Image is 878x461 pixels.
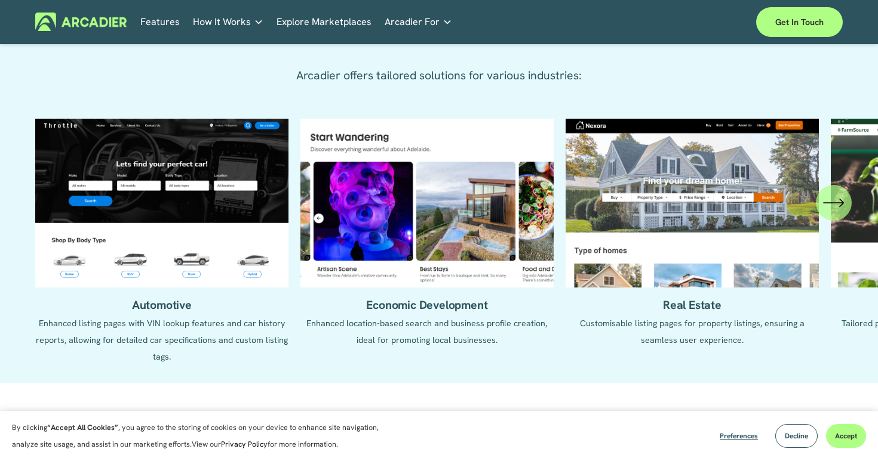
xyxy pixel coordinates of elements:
button: Next [816,185,852,221]
span: How It Works [193,14,251,30]
iframe: Chat Widget [818,404,878,461]
a: Features [140,13,180,31]
button: Preferences [711,424,767,448]
span: Preferences [720,431,758,441]
a: Get in touch [756,7,843,37]
button: Decline [775,424,818,448]
a: Explore Marketplaces [277,13,372,31]
span: Decline [785,431,808,441]
span: Arcadier offers tailored solutions for various industries: [296,67,582,83]
span: Arcadier For [385,14,440,30]
a: folder dropdown [193,13,263,31]
img: Arcadier [35,13,127,31]
div: Chat-widget [818,404,878,461]
a: Privacy Policy [221,440,268,449]
p: By clicking , you agree to the storing of cookies on your device to enhance site navigation, anal... [12,419,400,453]
strong: “Accept All Cookies” [47,423,118,432]
a: folder dropdown [385,13,452,31]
